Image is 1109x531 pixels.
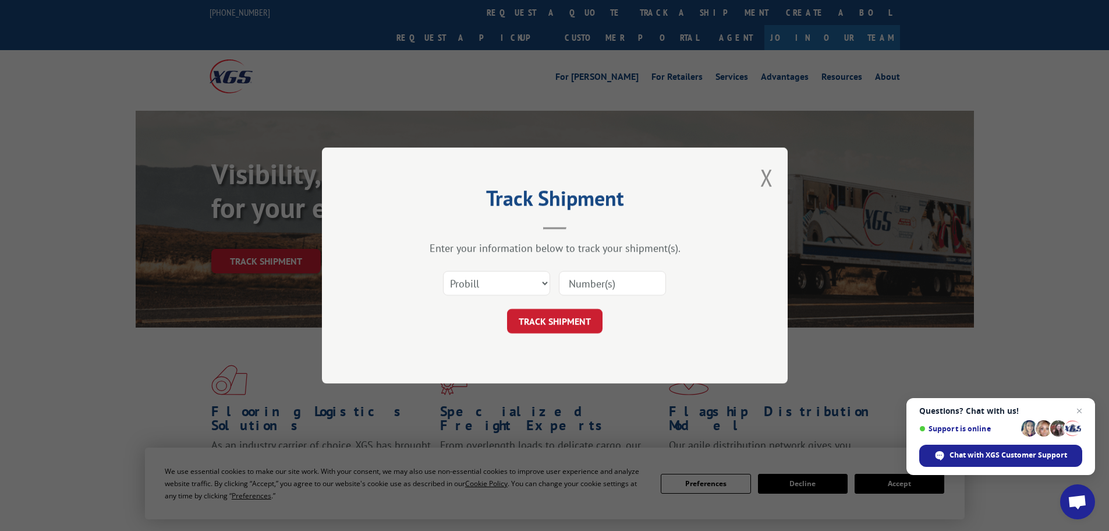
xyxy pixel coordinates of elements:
[507,309,603,333] button: TRACK SHIPMENT
[559,271,666,296] input: Number(s)
[949,450,1067,460] span: Chat with XGS Customer Support
[919,406,1082,416] span: Questions? Chat with us!
[760,162,773,193] button: Close modal
[380,241,729,255] div: Enter your information below to track your shipment(s).
[1072,404,1086,418] span: Close chat
[380,190,729,212] h2: Track Shipment
[1060,484,1095,519] div: Open chat
[919,424,1017,433] span: Support is online
[919,445,1082,467] div: Chat with XGS Customer Support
